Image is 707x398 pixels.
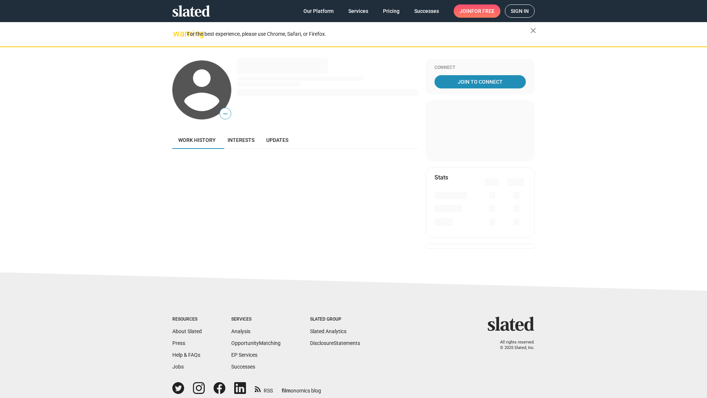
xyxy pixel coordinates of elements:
span: Interests [228,137,254,143]
span: Services [348,4,368,18]
span: Join [460,4,495,18]
a: Jobs [172,364,184,370]
mat-icon: close [529,26,538,35]
div: Services [231,317,281,322]
div: For the best experience, please use Chrome, Safari, or Firefox. [187,29,530,39]
span: for free [471,4,495,18]
a: Work history [172,131,222,149]
a: Interests [222,131,260,149]
div: Slated Group [310,317,360,322]
a: DisclosureStatements [310,340,360,346]
a: Analysis [231,328,250,334]
div: Resources [172,317,202,322]
p: All rights reserved. © 2025 Slated, Inc. [492,340,535,350]
a: Help & FAQs [172,352,200,358]
a: Updates [260,131,294,149]
mat-card-title: Stats [435,174,448,181]
a: Joinfor free [454,4,500,18]
span: Join To Connect [436,75,524,88]
span: Successes [414,4,439,18]
a: About Slated [172,328,202,334]
a: Pricing [377,4,405,18]
a: EP Services [231,352,257,358]
a: Press [172,340,185,346]
a: OpportunityMatching [231,340,281,346]
a: Services [342,4,374,18]
span: Pricing [383,4,400,18]
a: filmonomics blog [282,381,321,394]
a: RSS [255,383,273,394]
span: Work history [178,137,216,143]
div: Connect [435,65,526,71]
mat-icon: warning [173,29,182,38]
span: Sign in [511,5,529,17]
a: Join To Connect [435,75,526,88]
a: Our Platform [298,4,340,18]
span: Updates [266,137,288,143]
a: Slated Analytics [310,328,347,334]
span: film [282,388,291,394]
span: Our Platform [303,4,334,18]
a: Sign in [505,4,535,18]
a: Successes [408,4,445,18]
a: Successes [231,364,255,370]
span: — [220,109,231,119]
